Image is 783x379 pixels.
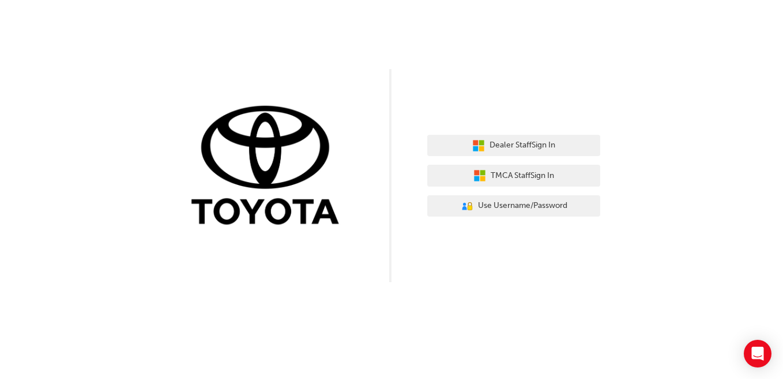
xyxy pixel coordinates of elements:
button: TMCA StaffSign In [427,165,600,187]
span: Use Username/Password [478,199,567,213]
span: TMCA Staff Sign In [491,169,554,183]
button: Dealer StaffSign In [427,135,600,157]
img: Trak [183,103,356,230]
span: Dealer Staff Sign In [490,139,555,152]
button: Use Username/Password [427,195,600,217]
div: Open Intercom Messenger [744,340,771,367]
